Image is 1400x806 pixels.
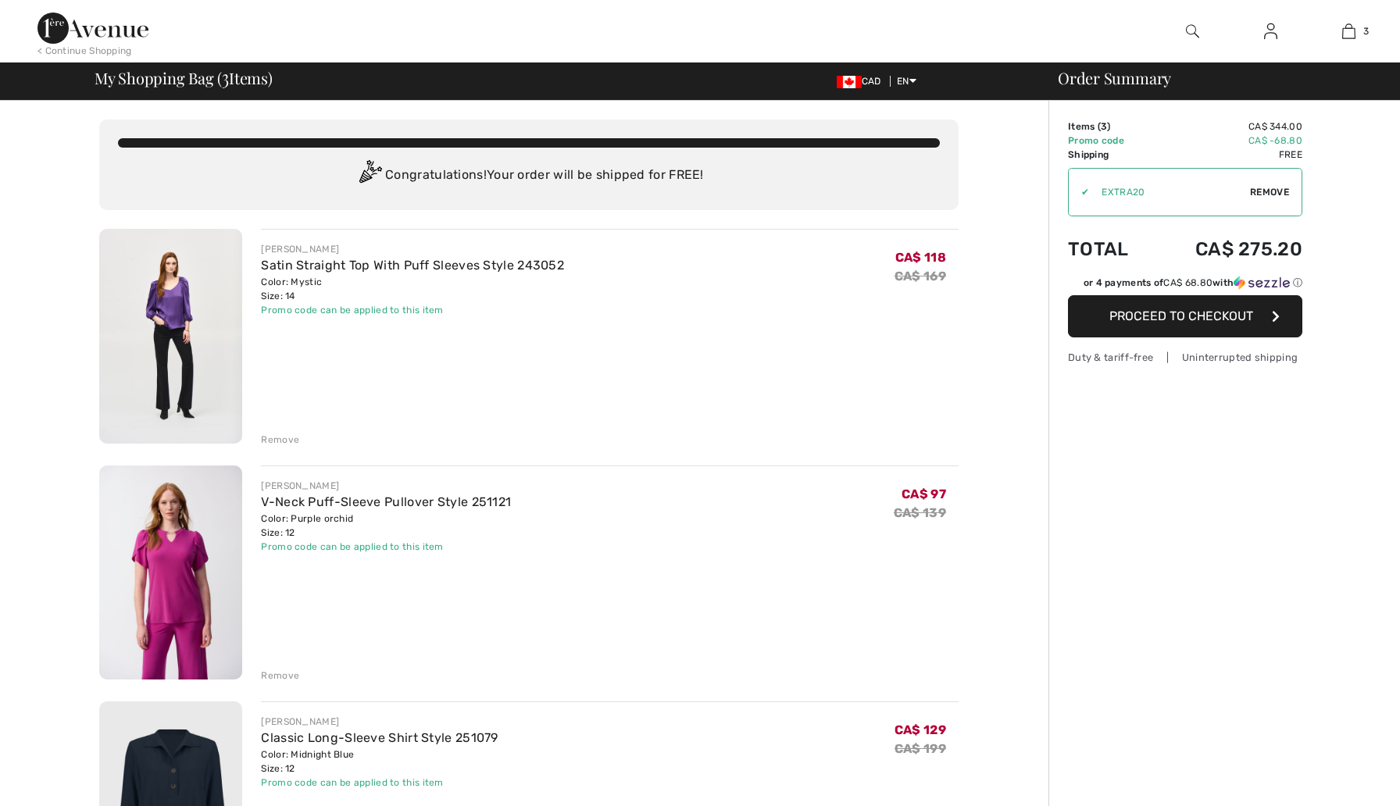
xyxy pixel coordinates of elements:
a: Sign In [1252,22,1290,41]
td: Shipping [1068,148,1152,162]
div: Promo code can be applied to this item [261,303,564,317]
img: Satin Straight Top With Puff Sleeves Style 243052 [99,229,242,444]
img: Congratulation2.svg [354,160,385,191]
span: Remove [1250,185,1289,199]
img: Sezzle [1234,276,1290,290]
span: EN [897,76,916,87]
td: Promo code [1068,134,1152,148]
span: My Shopping Bag ( Items) [95,70,273,86]
div: Order Summary [1039,70,1391,86]
span: CA$ 97 [902,487,946,501]
div: < Continue Shopping [37,44,132,58]
span: Proceed to Checkout [1109,308,1253,323]
img: 1ère Avenue [37,12,148,44]
a: Classic Long-Sleeve Shirt Style 251079 [261,730,498,745]
s: CA$ 169 [895,269,946,284]
button: Proceed to Checkout [1068,295,1302,337]
div: [PERSON_NAME] [261,715,498,729]
a: 3 [1310,22,1387,41]
span: 3 [1101,121,1107,132]
div: Congratulations! Your order will be shipped for FREE! [118,160,940,191]
div: Color: Midnight Blue Size: 12 [261,747,498,776]
span: 3 [222,66,229,87]
div: [PERSON_NAME] [261,242,564,256]
div: ✔ [1069,185,1089,199]
a: Satin Straight Top With Puff Sleeves Style 243052 [261,258,564,273]
span: CAD [837,76,887,87]
img: V-Neck Puff-Sleeve Pullover Style 251121 [99,465,242,680]
s: CA$ 199 [895,741,946,756]
td: CA$ 344.00 [1152,119,1302,134]
s: CA$ 139 [894,505,946,520]
td: Items ( ) [1068,119,1152,134]
img: search the website [1186,22,1199,41]
span: CA$ 118 [895,250,946,265]
span: 3 [1363,24,1369,38]
div: or 4 payments ofCA$ 68.80withSezzle Click to learn more about Sezzle [1068,276,1302,295]
div: [PERSON_NAME] [261,479,511,493]
div: Promo code can be applied to this item [261,540,511,554]
td: Free [1152,148,1302,162]
img: My Info [1264,22,1277,41]
input: Promo code [1089,169,1250,216]
td: CA$ 275.20 [1152,223,1302,276]
a: V-Neck Puff-Sleeve Pullover Style 251121 [261,494,511,509]
img: Canadian Dollar [837,76,862,88]
div: Color: Purple orchid Size: 12 [261,512,511,540]
td: Total [1068,223,1152,276]
div: or 4 payments of with [1084,276,1302,290]
div: Promo code can be applied to this item [261,776,498,790]
span: CA$ 68.80 [1163,277,1212,288]
div: Duty & tariff-free | Uninterrupted shipping [1068,350,1302,365]
td: CA$ -68.80 [1152,134,1302,148]
div: Color: Mystic Size: 14 [261,275,564,303]
img: My Bag [1342,22,1355,41]
div: Remove [261,669,299,683]
span: CA$ 129 [895,722,946,737]
div: Remove [261,433,299,447]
